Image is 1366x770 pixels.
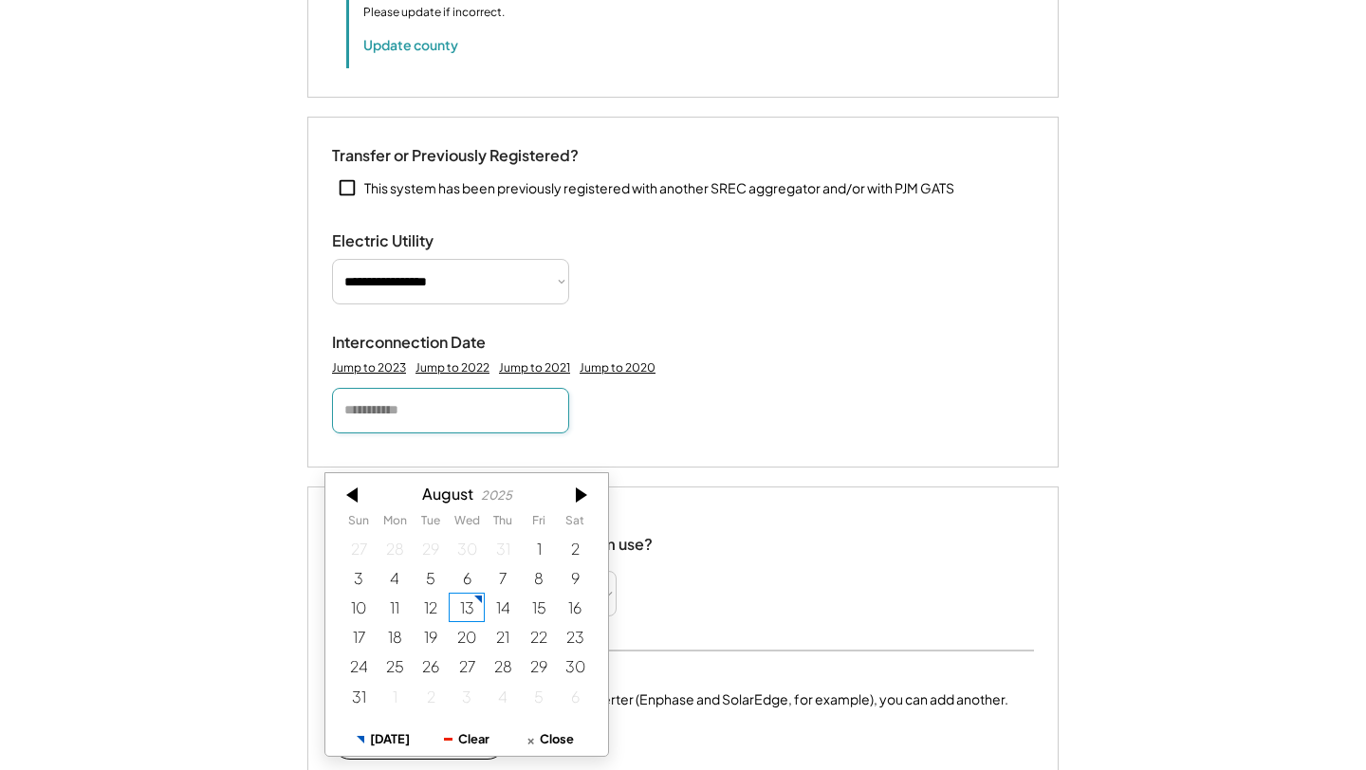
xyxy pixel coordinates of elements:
[480,488,511,503] div: 2025
[413,514,449,533] th: Tuesday
[557,651,593,681] div: 8/30/2025
[341,534,377,563] div: 7/27/2025
[413,593,449,622] div: 8/12/2025
[341,681,377,710] div: 8/31/2025
[341,514,377,533] th: Sunday
[521,622,557,651] div: 8/22/2025
[557,622,593,651] div: 8/23/2025
[449,593,485,622] div: 8/13/2025
[413,681,449,710] div: 9/02/2025
[557,534,593,563] div: 8/02/2025
[557,593,593,622] div: 8/16/2025
[557,514,593,533] th: Saturday
[413,622,449,651] div: 8/19/2025
[521,534,557,563] div: 8/01/2025
[580,360,655,376] div: Jump to 2020
[485,514,521,533] th: Thursday
[508,723,592,756] button: Close
[449,622,485,651] div: 8/20/2025
[332,231,522,251] div: Electric Utility
[377,622,413,651] div: 8/18/2025
[377,514,413,533] th: Monday
[341,593,377,622] div: 8/10/2025
[332,689,1008,709] div: If this system has more than one make of inverter (Enphase and SolarEdge, for example), you can a...
[341,563,377,593] div: 8/03/2025
[422,485,473,503] div: August
[413,651,449,681] div: 8/26/2025
[557,563,593,593] div: 8/09/2025
[557,681,593,710] div: 9/06/2025
[377,681,413,710] div: 9/01/2025
[341,651,377,681] div: 8/24/2025
[377,534,413,563] div: 7/28/2025
[341,723,425,756] button: [DATE]
[425,723,508,756] button: Clear
[449,563,485,593] div: 8/06/2025
[449,651,485,681] div: 8/27/2025
[485,534,521,563] div: 7/31/2025
[341,622,377,651] div: 8/17/2025
[415,360,489,376] div: Jump to 2022
[377,563,413,593] div: 8/04/2025
[485,563,521,593] div: 8/07/2025
[521,563,557,593] div: 8/08/2025
[449,681,485,710] div: 9/03/2025
[521,593,557,622] div: 8/15/2025
[485,622,521,651] div: 8/21/2025
[521,514,557,533] th: Friday
[363,35,458,54] button: Update county
[413,563,449,593] div: 8/05/2025
[332,360,406,376] div: Jump to 2023
[413,534,449,563] div: 7/29/2025
[377,593,413,622] div: 8/11/2025
[485,681,521,710] div: 9/04/2025
[521,651,557,681] div: 8/29/2025
[449,534,485,563] div: 7/30/2025
[499,360,570,376] div: Jump to 2021
[332,333,522,353] div: Interconnection Date
[485,651,521,681] div: 8/28/2025
[332,146,579,166] div: Transfer or Previously Registered?
[521,681,557,710] div: 9/05/2025
[449,514,485,533] th: Wednesday
[485,593,521,622] div: 8/14/2025
[363,4,505,21] div: Please update if incorrect.
[364,179,954,198] div: This system has been previously registered with another SREC aggregator and/or with PJM GATS
[377,651,413,681] div: 8/25/2025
